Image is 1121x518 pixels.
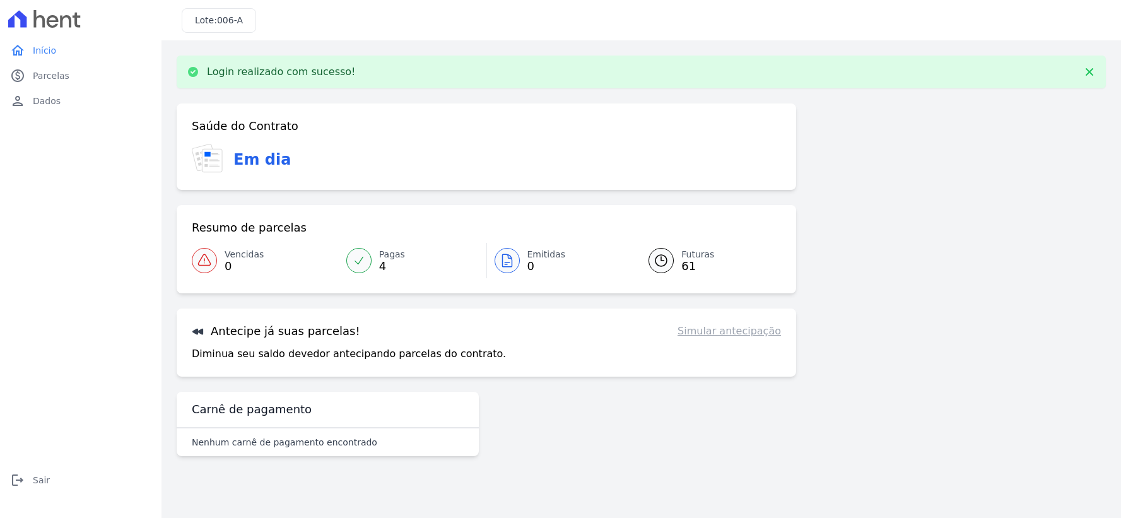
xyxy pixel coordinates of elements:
[678,324,781,339] a: Simular antecipação
[527,261,566,271] span: 0
[225,261,264,271] span: 0
[207,66,356,78] p: Login realizado com sucesso!
[681,261,714,271] span: 61
[10,68,25,83] i: paid
[5,468,156,493] a: logoutSair
[33,95,61,107] span: Dados
[379,248,405,261] span: Pagas
[33,69,69,82] span: Parcelas
[527,248,566,261] span: Emitidas
[10,43,25,58] i: home
[5,88,156,114] a: personDados
[5,63,156,88] a: paidParcelas
[339,243,486,278] a: Pagas 4
[487,243,634,278] a: Emitidas 0
[192,436,377,449] p: Nenhum carnê de pagamento encontrado
[33,44,56,57] span: Início
[192,119,298,134] h3: Saúde do Contrato
[225,248,264,261] span: Vencidas
[192,402,312,417] h3: Carnê de pagamento
[192,220,307,235] h3: Resumo de parcelas
[233,148,291,171] h3: Em dia
[33,474,50,486] span: Sair
[681,248,714,261] span: Futuras
[192,324,360,339] h3: Antecipe já suas parcelas!
[379,261,405,271] span: 4
[10,93,25,109] i: person
[10,473,25,488] i: logout
[217,15,243,25] span: 006-A
[633,243,781,278] a: Futuras 61
[192,346,506,362] p: Diminua seu saldo devedor antecipando parcelas do contrato.
[195,14,243,27] h3: Lote:
[5,38,156,63] a: homeInício
[192,243,339,278] a: Vencidas 0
